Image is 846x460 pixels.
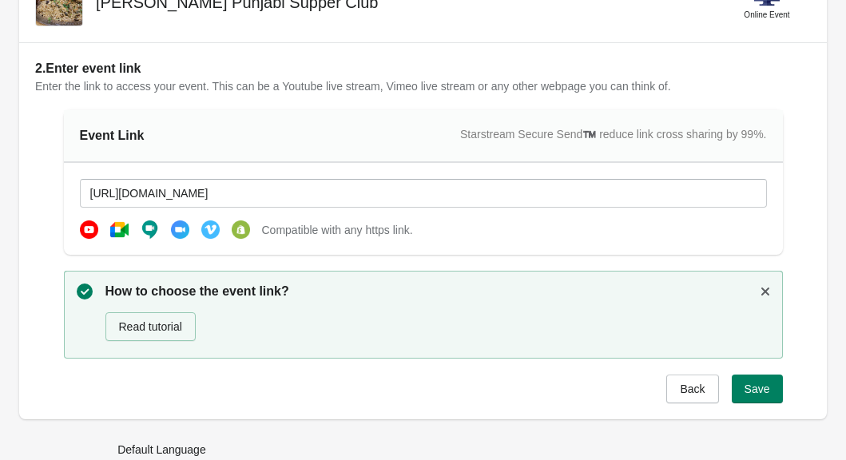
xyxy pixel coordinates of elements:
[201,220,220,239] img: vimeo-560bbffc7e56379122b0da8638c6b73a.png
[751,277,780,306] button: Dismiss notification
[732,375,783,403] button: Save
[460,126,767,145] div: Starstream Secure Send™️ reduce link cross sharing by 99%.
[80,126,145,145] div: Event Link
[680,383,705,395] span: Back
[666,375,718,403] button: Back
[80,220,98,239] img: youtube-b4f2b64af1b614ce26dc15ab005f3ec1.png
[171,220,189,239] img: zoom-d2aebb472394d9f99a89fc36b09dd972.png
[141,220,159,239] img: hangout-ee6acdd14049546910bffd711ce10325.png
[35,80,671,93] span: Enter the link to access your event. This can be a Youtube live stream, Vimeo live stream or any ...
[105,312,196,341] button: Read tutorial
[80,179,767,208] input: https://secret-url.com
[117,442,206,458] label: Default Language
[232,220,250,239] img: shopify-b17b33348d1e82e582ef0e2c9e9faf47.png
[105,282,751,301] p: How to choose the event link?
[35,59,811,78] h2: 2. Enter event link
[110,220,129,239] img: google-meeting-003a4ac0a6bd29934347c2d6ec0e8d4d.png
[262,222,413,238] span: Compatible with any https link.
[745,383,770,395] span: Save
[744,7,789,23] div: Online Event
